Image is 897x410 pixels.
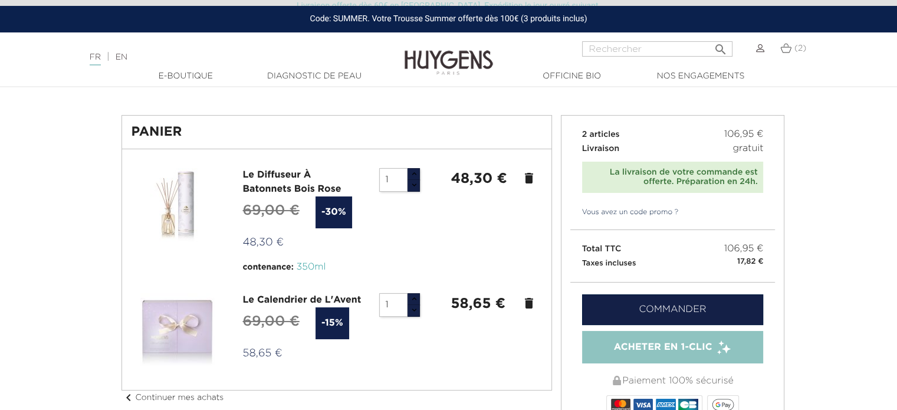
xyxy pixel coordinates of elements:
[405,31,493,77] img: Huygens
[255,70,373,83] a: Diagnostic de peau
[732,142,763,156] span: gratuit
[522,296,536,310] a: delete
[780,44,806,53] a: (2)
[121,391,136,405] i: chevron_left
[297,263,326,272] span: 350ml
[243,204,300,218] span: 69,00 €
[140,293,214,367] img: Le Calendrier de L\'Avent
[582,41,732,57] input: Rechercher
[582,130,620,139] span: 2 articles
[588,168,758,188] div: La livraison de votre commande est offerte. Préparation en 24h.
[121,393,224,402] a: chevron_leftContinuer mes achats
[710,38,731,54] button: 
[642,70,760,83] a: Nos engagements
[582,369,764,393] div: Paiement 100% sécurisé
[316,307,349,339] span: -15%
[613,376,621,385] img: Paiement 100% sécurisé
[316,196,352,228] span: -30%
[724,127,764,142] span: 106,95 €
[582,245,622,253] span: Total TTC
[243,348,282,359] span: 58,65 €
[90,53,101,65] a: FR
[513,70,631,83] a: Officine Bio
[582,294,764,325] a: Commander
[737,256,764,268] small: 17,82 €
[243,237,284,248] span: 48,30 €
[714,39,728,53] i: 
[243,296,362,305] a: Le Calendrier de L'Avent
[116,53,127,61] a: EN
[451,297,505,311] strong: 58,65 €
[724,242,764,256] span: 106,95 €
[582,145,620,153] span: Livraison
[84,50,365,64] div: |
[132,125,542,139] h1: Panier
[127,70,245,83] a: E-Boutique
[570,207,679,218] a: Vous avez un code promo ?
[522,171,536,185] a: delete
[582,260,636,267] small: Taxes incluses
[794,44,806,53] span: (2)
[451,172,507,186] strong: 48,30 €
[243,263,294,271] span: contenance:
[140,168,214,242] img: Le Diffuseur À Batonnets Bois Rose
[243,314,300,329] span: 69,00 €
[243,170,341,194] a: Le Diffuseur À Batonnets Bois Rose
